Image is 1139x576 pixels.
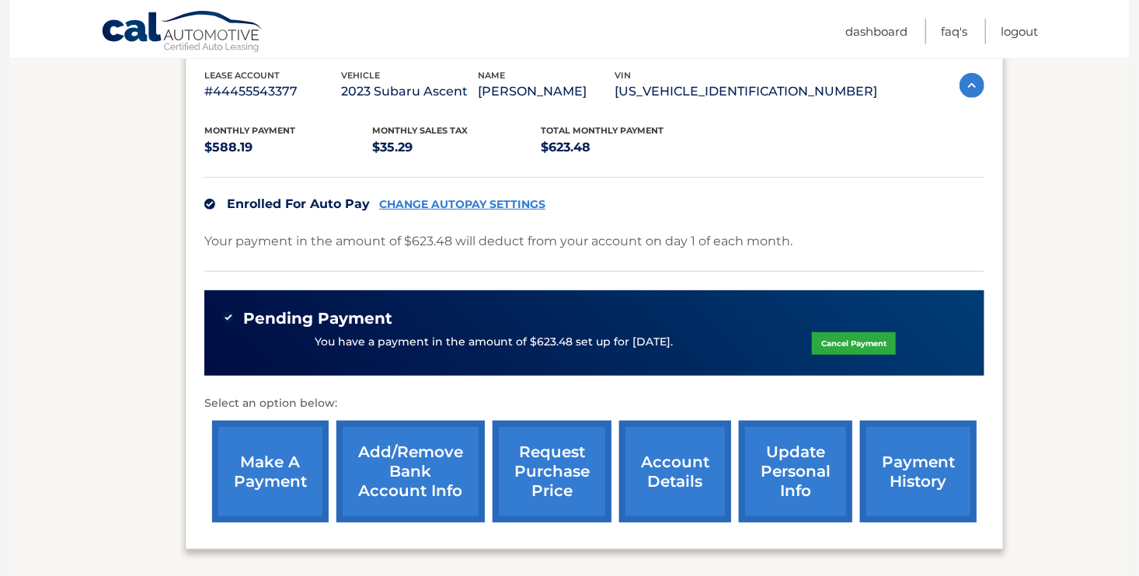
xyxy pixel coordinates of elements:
span: vin [615,70,631,81]
a: request purchase price [493,421,611,522]
span: lease account [204,70,280,81]
a: Cal Automotive [101,10,264,55]
span: Monthly sales Tax [373,125,468,136]
span: Total Monthly Payment [541,125,664,136]
span: Enrolled For Auto Pay [227,196,370,211]
p: Select an option below: [204,394,984,413]
a: make a payment [212,421,329,522]
p: Your payment in the amount of $623.48 will deduct from your account on day 1 of each month. [204,231,792,252]
a: Cancel Payment [812,332,896,355]
a: payment history [860,421,977,522]
a: CHANGE AUTOPAY SETTINGS [379,198,545,211]
span: vehicle [341,70,380,81]
p: $35.29 [373,137,542,158]
img: check.svg [204,199,215,210]
a: Dashboard [845,19,907,44]
img: accordion-active.svg [960,73,984,98]
span: name [478,70,505,81]
a: FAQ's [941,19,967,44]
span: Pending Payment [243,309,392,328]
a: account details [619,421,731,522]
span: Monthly Payment [204,125,295,136]
a: Add/Remove bank account info [336,421,485,522]
p: #44455543377 [204,81,341,102]
a: Logout [1001,19,1038,44]
p: $588.19 [204,137,373,158]
p: [PERSON_NAME] [478,81,615,102]
p: [US_VEHICLE_IDENTIFICATION_NUMBER] [615,81,877,102]
img: check-green.svg [223,312,234,323]
a: update personal info [739,421,852,522]
p: $623.48 [541,137,709,158]
p: 2023 Subaru Ascent [341,81,478,102]
p: You have a payment in the amount of $623.48 set up for [DATE]. [315,334,673,351]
